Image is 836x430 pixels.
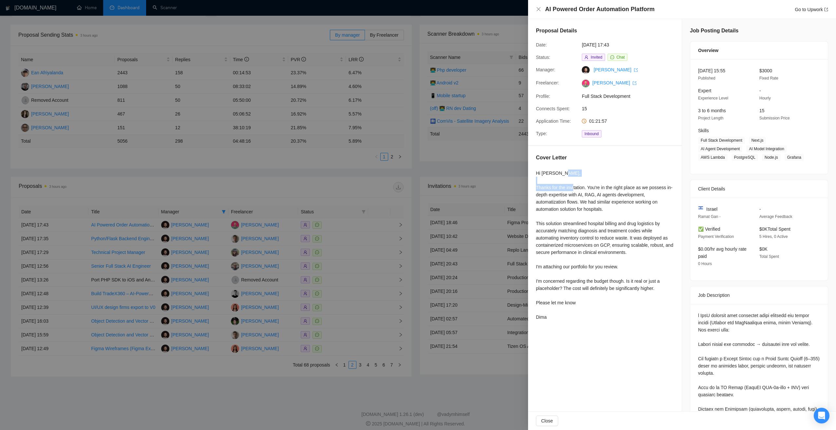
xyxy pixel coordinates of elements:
span: export [633,81,636,85]
span: export [634,68,638,72]
span: AI Agent Development [698,145,742,152]
span: Profile: [536,94,550,99]
span: Close [541,417,553,424]
span: $0.00/hr avg hourly rate paid [698,246,747,259]
h5: Proposal Details [536,27,577,35]
span: $0K Total Spent [759,226,790,232]
span: Full Stack Development [698,137,745,144]
div: Open Intercom Messenger [814,408,829,423]
span: Freelancer: [536,80,559,85]
span: Hourly [759,96,771,100]
span: 0 Hours [698,261,712,266]
span: Ramat Gan - [698,214,721,219]
span: 15 [759,108,765,113]
span: [DATE] 15:55 [698,68,725,73]
span: close [536,7,541,12]
span: AI Model Integration [746,145,787,152]
span: user-add [584,55,588,59]
a: [PERSON_NAME] export [594,67,638,72]
span: Invited [591,55,602,60]
span: 5 Hires, 0 Active [759,234,788,239]
span: Skills [698,128,709,133]
span: Fixed Rate [759,76,778,81]
span: Grafana [785,154,804,161]
span: - [759,206,761,212]
span: - [759,88,761,93]
h4: AI Powered Order Automation Platform [545,5,655,13]
span: PostgreSQL [731,154,758,161]
span: Overview [698,47,718,54]
span: Published [698,76,715,81]
span: Submission Price [759,116,790,120]
div: Client Details [698,180,820,198]
span: Payment Verification [698,234,734,239]
span: Project Length [698,116,723,120]
span: Expert [698,88,711,93]
span: Connects Spent: [536,106,570,111]
span: Total Spent [759,254,779,259]
span: Date: [536,42,547,47]
span: [DATE] 17:43 [582,41,680,48]
span: export [824,8,828,11]
img: 🇮🇱 [698,206,703,210]
a: [PERSON_NAME] export [592,80,636,85]
span: Israel [706,206,717,213]
span: AWS Lambda [698,154,728,161]
span: 01:21:57 [589,118,607,124]
span: 3 to 6 months [698,108,726,113]
span: Type: [536,131,547,136]
span: 15 [582,105,680,112]
span: Experience Level [698,96,728,100]
button: Close [536,7,541,12]
span: Inbound [582,130,601,137]
span: Application Time: [536,118,571,124]
span: clock-circle [582,119,586,123]
a: Go to Upworkexport [795,7,828,12]
div: Job Description [698,286,820,304]
span: Node.js [762,154,781,161]
span: Manager: [536,67,555,72]
span: Status: [536,55,550,60]
span: Next.js [749,137,766,144]
span: Average Feedback [759,214,792,219]
span: Chat [617,55,625,60]
img: c1eXUdwHc_WaOcbpPFtMJupqop6zdMumv1o7qBBEoYRQ7Y2b-PMuosOa1Pnj0gGm9V [582,80,590,87]
span: ✅ Verified [698,226,720,232]
div: Hi [PERSON_NAME], Thanks for the invitation. You're in the right place as we possess in-depth exp... [536,170,674,321]
span: $0K [759,246,768,252]
span: message [610,55,614,59]
h5: Cover Letter [536,154,567,162]
h5: Job Posting Details [690,27,738,35]
span: $3000 [759,68,772,73]
span: Full Stack Development [582,93,680,100]
button: Close [536,416,558,426]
